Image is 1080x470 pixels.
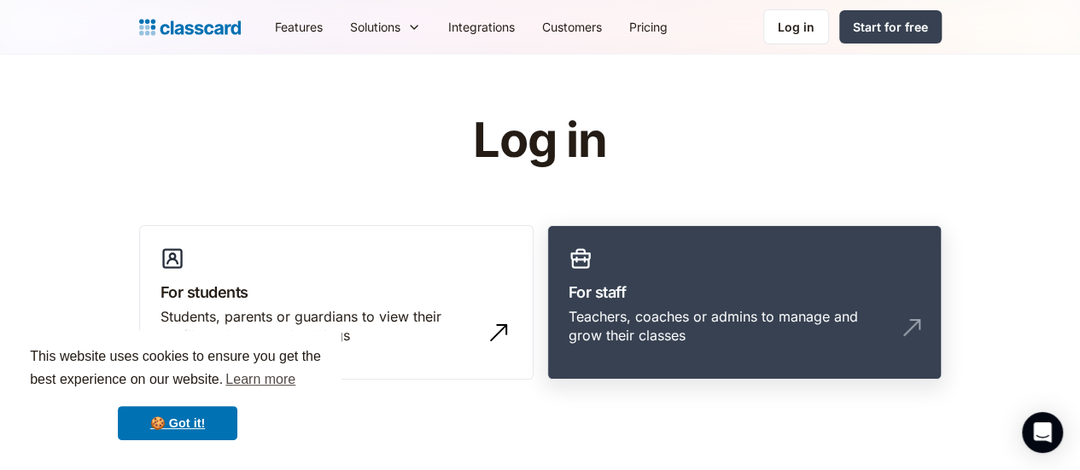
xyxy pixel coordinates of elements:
span: This website uses cookies to ensure you get the best experience on our website. [30,346,325,392]
div: Teachers, coaches or admins to manage and grow their classes [569,307,886,345]
div: Log in [778,18,814,36]
a: For studentsStudents, parents or guardians to view their profile and manage bookings [139,225,534,380]
a: Integrations [435,8,528,46]
a: Start for free [839,10,942,44]
a: Pricing [616,8,681,46]
a: Log in [763,9,829,44]
div: Start for free [853,18,928,36]
a: home [139,15,241,39]
a: Features [261,8,336,46]
h1: Log in [269,114,811,167]
div: Solutions [350,18,400,36]
a: dismiss cookie message [118,406,237,440]
h3: For staff [569,281,920,304]
a: learn more about cookies [223,367,298,392]
a: Customers [528,8,616,46]
h3: For students [161,281,512,304]
div: Students, parents or guardians to view their profile and manage bookings [161,307,478,345]
div: cookieconsent [14,330,342,456]
a: For staffTeachers, coaches or admins to manage and grow their classes [547,225,942,380]
div: Solutions [336,8,435,46]
div: Open Intercom Messenger [1022,412,1063,453]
